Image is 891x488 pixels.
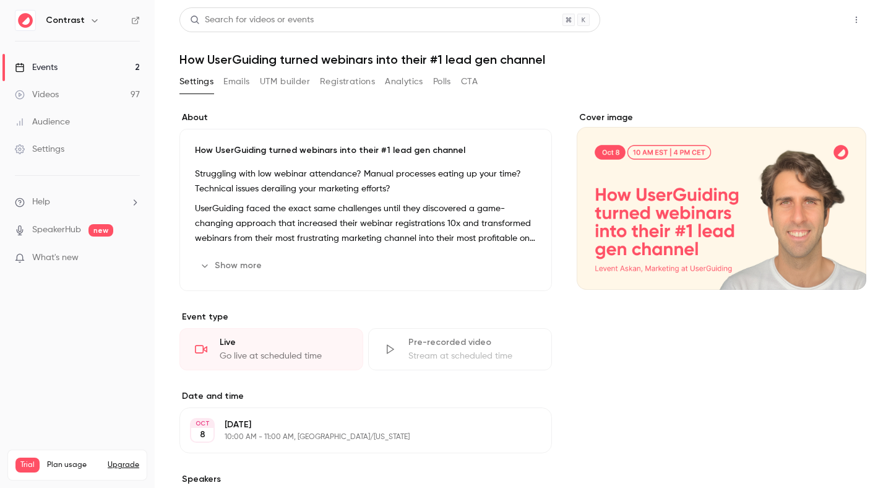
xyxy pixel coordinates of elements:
button: Registrations [320,72,375,92]
span: What's new [32,251,79,264]
p: How UserGuiding turned webinars into their #1 lead gen channel [195,144,536,157]
p: [DATE] [225,419,486,431]
div: LiveGo live at scheduled time [179,328,363,370]
p: 10:00 AM - 11:00 AM, [GEOGRAPHIC_DATA]/[US_STATE] [225,432,486,442]
button: Upgrade [108,460,139,470]
div: Audience [15,116,70,128]
h6: Contrast [46,14,85,27]
label: Cover image [577,111,866,124]
span: Trial [15,458,40,473]
div: Settings [15,143,64,155]
span: Plan usage [47,460,100,470]
div: Go live at scheduled time [220,350,348,362]
div: Stream at scheduled time [408,350,536,362]
div: Search for videos or events [190,14,314,27]
button: Analytics [385,72,423,92]
p: Event type [179,311,552,323]
li: help-dropdown-opener [15,196,140,209]
div: Videos [15,89,59,101]
label: Date and time [179,390,552,403]
p: 8 [200,429,205,441]
span: Help [32,196,50,209]
img: Contrast [15,11,35,30]
iframe: Noticeable Trigger [125,253,140,264]
button: Settings [179,72,213,92]
p: UserGuiding faced the exact same challenges until they discovered a game-changing approach that i... [195,201,536,246]
div: Events [15,61,58,74]
a: SpeakerHub [32,224,81,237]
label: About [179,111,552,124]
button: UTM builder [260,72,310,92]
span: new [88,224,113,237]
button: Show more [195,256,269,276]
div: Pre-recorded video [408,336,536,349]
label: Speakers [179,473,552,486]
p: Struggling with low webinar attendance? Manual processes eating up your time? Technical issues de... [195,167,536,196]
h1: How UserGuiding turned webinars into their #1 lead gen channel [179,52,866,67]
div: Live [220,336,348,349]
div: Pre-recorded videoStream at scheduled time [368,328,552,370]
button: Polls [433,72,451,92]
button: Share [788,7,837,32]
div: OCT [191,419,213,428]
button: Emails [223,72,249,92]
section: Cover image [577,111,866,290]
button: CTA [461,72,478,92]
